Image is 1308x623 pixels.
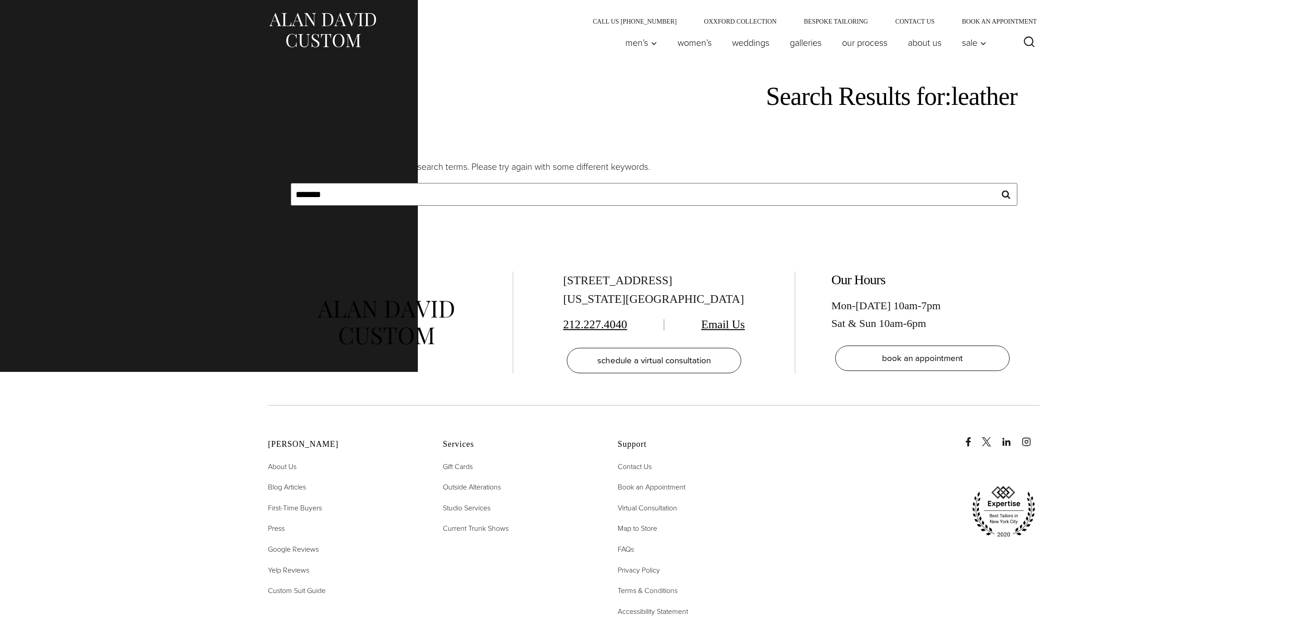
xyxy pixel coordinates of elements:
[291,159,1017,174] p: Sorry, but nothing matched your search terms. Please try again with some different keywords.
[268,523,285,534] span: Press
[443,503,490,513] span: Studio Services
[268,544,319,554] span: Google Reviews
[618,482,685,492] span: Book an Appointment
[832,34,898,52] a: Our Process
[268,440,420,450] h2: [PERSON_NAME]
[618,544,634,554] span: FAQs
[618,502,677,514] a: Virtual Consultation
[618,565,660,575] span: Privacy Policy
[882,18,948,25] a: Contact Us
[579,18,1040,25] nav: Secondary Navigation
[443,523,509,534] a: Current Trunk Shows
[835,346,1010,371] a: book an appointment
[268,564,309,576] a: Yelp Reviews
[268,502,322,514] a: First-Time Buyers
[618,523,657,534] span: Map to Store
[268,523,285,534] a: Press
[790,18,882,25] a: Bespoke Tailoring
[443,461,473,473] a: Gift Cards
[625,38,657,47] span: Men’s
[443,502,490,514] a: Studio Services
[780,34,832,52] a: Galleries
[618,606,688,618] a: Accessibility Statement
[615,34,991,52] nav: Primary Navigation
[668,34,722,52] a: Women’s
[982,428,1000,446] a: x/twitter
[291,81,1017,112] h1: Search Results for:
[618,544,634,555] a: FAQs
[268,461,420,597] nav: Alan David Footer Nav
[1018,32,1040,54] button: View Search Form
[964,428,980,446] a: Facebook
[268,481,306,493] a: Blog Articles
[690,18,790,25] a: Oxxford Collection
[443,482,501,492] span: Outside Alterations
[563,318,627,331] a: 212.227.4040
[567,348,741,373] a: schedule a virtual consultation
[1002,428,1020,446] a: linkedin
[1022,428,1040,446] a: instagram
[268,585,326,597] a: Custom Suit Guide
[597,354,711,367] span: schedule a virtual consultation
[443,481,501,493] a: Outside Alterations
[832,297,1013,332] div: Mon-[DATE] 10am-7pm Sat & Sun 10am-6pm
[701,318,745,331] a: Email Us
[268,544,319,555] a: Google Reviews
[882,351,963,365] span: book an appointment
[618,461,770,618] nav: Support Footer Nav
[318,301,454,345] img: alan david custom
[563,272,745,309] div: [STREET_ADDRESS] [US_STATE][GEOGRAPHIC_DATA]
[832,272,1013,288] h2: Our Hours
[443,523,509,534] span: Current Trunk Shows
[618,440,770,450] h2: Support
[443,440,595,450] h2: Services
[722,34,780,52] a: weddings
[268,482,306,492] span: Blog Articles
[268,585,326,596] span: Custom Suit Guide
[268,461,297,472] span: About Us
[443,461,473,472] span: Gift Cards
[618,564,660,576] a: Privacy Policy
[268,461,297,473] a: About Us
[962,38,986,47] span: Sale
[898,34,952,52] a: About Us
[948,18,1040,25] a: Book an Appointment
[268,565,309,575] span: Yelp Reviews
[579,18,690,25] a: Call Us [PHONE_NUMBER]
[618,585,678,597] a: Terms & Conditions
[618,606,688,617] span: Accessibility Statement
[967,483,1040,541] img: expertise, best tailors in new york city 2020
[618,585,678,596] span: Terms & Conditions
[268,503,322,513] span: First-Time Buyers
[618,481,685,493] a: Book an Appointment
[268,10,377,50] img: Alan David Custom
[951,82,1017,110] span: leather
[618,461,652,473] a: Contact Us
[618,461,652,472] span: Contact Us
[443,461,595,534] nav: Services Footer Nav
[618,523,657,534] a: Map to Store
[618,503,677,513] span: Virtual Consultation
